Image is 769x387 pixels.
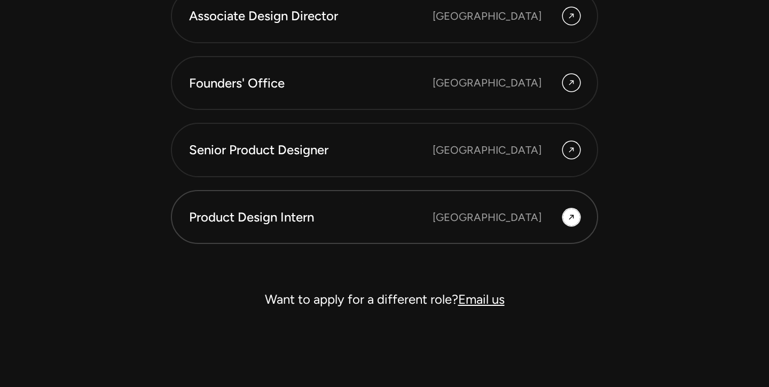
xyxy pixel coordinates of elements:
a: Senior Product Designer [GEOGRAPHIC_DATA] [171,123,598,177]
div: Want to apply for a different role? [171,287,598,312]
div: [GEOGRAPHIC_DATA] [433,75,542,91]
a: Product Design Intern [GEOGRAPHIC_DATA] [171,190,598,244]
div: [GEOGRAPHIC_DATA] [433,142,542,158]
a: Email us [458,291,505,307]
a: Founders' Office [GEOGRAPHIC_DATA] [171,56,598,110]
div: Senior Product Designer [189,141,433,159]
div: Founders' Office [189,74,433,92]
div: Product Design Intern [189,208,433,226]
div: [GEOGRAPHIC_DATA] [433,209,542,225]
